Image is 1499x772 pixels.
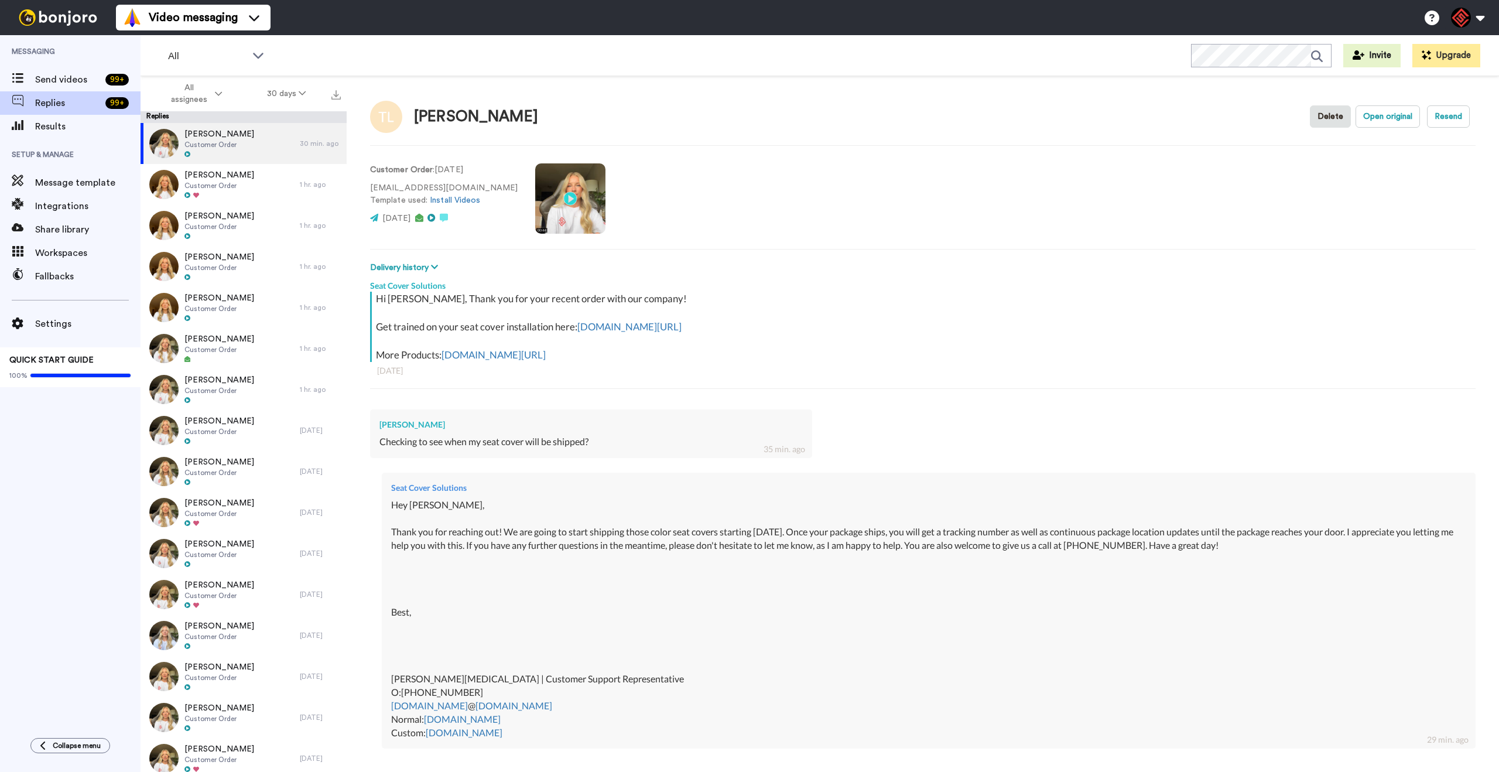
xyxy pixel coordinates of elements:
[442,349,546,361] a: [DOMAIN_NAME][URL]
[149,170,179,199] img: 87e1d350-652f-4df2-b1d8-68fb5c955473-thumb.jpg
[149,252,179,281] img: 9e1f7d63-418d-424b-9ebe-e75fcc6447aa-thumb.jpg
[35,119,141,134] span: Results
[300,385,341,394] div: 1 hr. ago
[149,9,238,26] span: Video messaging
[184,304,254,313] span: Customer Order
[184,128,254,140] span: [PERSON_NAME]
[577,320,682,333] a: [DOMAIN_NAME][URL]
[184,222,254,231] span: Customer Order
[424,713,501,725] a: [DOMAIN_NAME]
[184,427,254,436] span: Customer Order
[426,727,502,738] a: [DOMAIN_NAME]
[141,164,347,205] a: [PERSON_NAME]Customer Order1 hr. ago
[35,176,141,190] span: Message template
[184,550,254,559] span: Customer Order
[141,615,347,656] a: [PERSON_NAME]Customer Order[DATE]
[184,386,254,395] span: Customer Order
[141,574,347,615] a: [PERSON_NAME]Customer Order[DATE]
[168,49,247,63] span: All
[184,497,254,509] span: [PERSON_NAME]
[1427,734,1469,746] div: 29 min. ago
[300,549,341,558] div: [DATE]
[149,662,179,691] img: 62401c04-7ad4-4ef9-b427-36f55b24b825-thumb.jpg
[35,223,141,237] span: Share library
[141,205,347,246] a: [PERSON_NAME]Customer Order1 hr. ago
[9,356,94,364] span: QUICK START GUIDE
[149,457,179,486] img: d2d49132-2c17-4cbf-92ef-ec7e8ec3791b-thumb.jpg
[184,251,254,263] span: [PERSON_NAME]
[1310,105,1351,128] button: Delete
[391,498,1466,739] div: Hey [PERSON_NAME], Thank you for reaching out! We are going to start shipping those color seat co...
[300,221,341,230] div: 1 hr. ago
[149,375,179,404] img: 57033c35-f477-4d20-b3c4-5ab57f04aea0-thumb.jpg
[141,246,347,287] a: [PERSON_NAME]Customer Order1 hr. ago
[143,77,245,110] button: All assignees
[300,262,341,271] div: 1 hr. ago
[300,139,341,148] div: 30 min. ago
[141,697,347,738] a: [PERSON_NAME]Customer Order[DATE]
[184,538,254,550] span: [PERSON_NAME]
[379,435,803,449] div: Checking to see when my seat cover will be shipped?
[370,274,1476,292] div: Seat Cover Solutions
[149,539,179,568] img: 6f48f6f6-2143-4c3e-82bc-2925ef78c7a5-thumb.jpg
[377,365,1469,377] div: [DATE]
[35,199,141,213] span: Integrations
[35,269,141,283] span: Fallbacks
[300,508,341,517] div: [DATE]
[165,82,213,105] span: All assignees
[300,754,341,763] div: [DATE]
[1356,105,1420,128] button: Open original
[35,73,101,87] span: Send videos
[184,456,254,468] span: [PERSON_NAME]
[184,714,254,723] span: Customer Order
[370,164,518,176] p: : [DATE]
[184,743,254,755] span: [PERSON_NAME]
[391,482,1466,494] div: Seat Cover Solutions
[184,415,254,427] span: [PERSON_NAME]
[184,468,254,477] span: Customer Order
[184,579,254,591] span: [PERSON_NAME]
[184,263,254,272] span: Customer Order
[141,451,347,492] a: [PERSON_NAME]Customer Order[DATE]
[184,210,254,222] span: [PERSON_NAME]
[370,182,518,207] p: [EMAIL_ADDRESS][DOMAIN_NAME] Template used:
[149,129,179,158] img: 45efdfc6-45a4-4195-af5c-8697e36e7328-thumb.jpg
[379,419,803,431] div: [PERSON_NAME]
[391,700,468,711] a: [DOMAIN_NAME]
[141,328,347,369] a: [PERSON_NAME]Customer Order1 hr. ago
[300,426,341,435] div: [DATE]
[300,590,341,599] div: [DATE]
[141,369,347,410] a: [PERSON_NAME]Customer Order1 hr. ago
[141,287,347,328] a: [PERSON_NAME]Customer Order1 hr. ago
[184,292,254,304] span: [PERSON_NAME]
[1427,105,1470,128] button: Resend
[430,196,480,204] a: Install Videos
[184,509,254,518] span: Customer Order
[184,591,254,600] span: Customer Order
[331,90,341,100] img: export.svg
[370,166,433,174] strong: Customer Order
[300,631,341,640] div: [DATE]
[184,333,254,345] span: [PERSON_NAME]
[149,703,179,732] img: b54035e2-4d99-4c48-b1d6-28864ee44743-thumb.jpg
[245,83,328,104] button: 30 days
[300,344,341,353] div: 1 hr. ago
[14,9,102,26] img: bj-logo-header-white.svg
[141,410,347,451] a: [PERSON_NAME]Customer Order[DATE]
[414,108,538,125] div: [PERSON_NAME]
[1412,44,1480,67] button: Upgrade
[184,673,254,682] span: Customer Order
[184,169,254,181] span: [PERSON_NAME]
[376,292,1473,362] div: Hi [PERSON_NAME], Thank you for your recent order with our company! Get trained on your seat cove...
[370,101,402,133] img: Image of Tammy Locklear
[149,621,179,650] img: 9b378d04-2bb3-4839-8373-308b6e21f757-thumb.jpg
[105,74,129,86] div: 99 +
[1343,44,1401,67] button: Invite
[30,738,110,753] button: Collapse menu
[300,672,341,681] div: [DATE]
[184,702,254,714] span: [PERSON_NAME]
[53,741,101,750] span: Collapse menu
[149,293,179,322] img: 74da99c3-fc6a-4e94-9969-66da947bfb73-thumb.jpg
[35,96,101,110] span: Replies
